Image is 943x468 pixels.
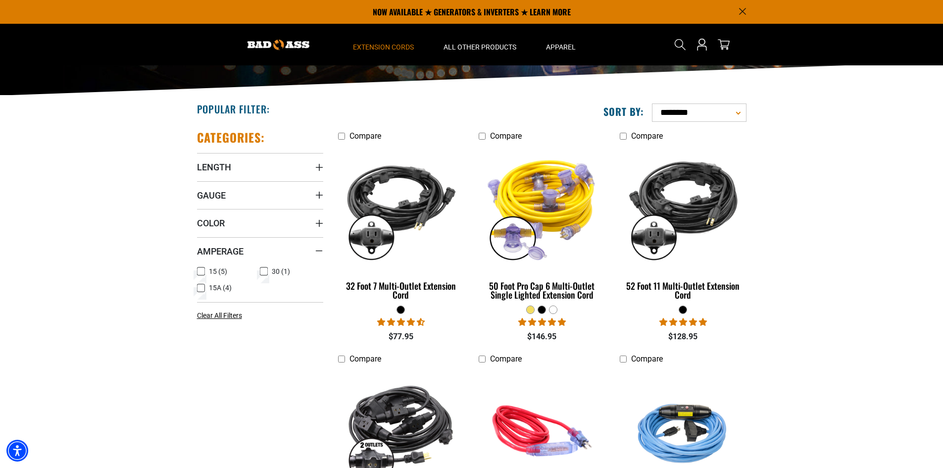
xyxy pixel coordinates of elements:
[197,130,265,145] h2: Categories:
[338,281,464,299] div: 32 Foot 7 Multi-Outlet Extension Cord
[620,146,746,305] a: black 52 Foot 11 Multi-Outlet Extension Cord
[490,354,522,364] span: Compare
[518,317,566,327] span: 4.80 stars
[429,24,531,65] summary: All Other Products
[197,311,246,321] a: Clear All Filters
[197,181,323,209] summary: Gauge
[631,131,663,141] span: Compare
[349,131,381,141] span: Compare
[621,151,745,264] img: black
[444,43,516,52] span: All Other Products
[620,331,746,343] div: $128.95
[672,37,688,52] summary: Search
[490,131,522,141] span: Compare
[716,39,732,51] a: cart
[197,161,231,173] span: Length
[6,440,28,462] div: Accessibility Menu
[197,217,225,229] span: Color
[479,146,605,305] a: yellow 50 Foot Pro Cap 6 Multi-Outlet Single Lighted Extension Cord
[338,331,464,343] div: $77.95
[197,237,323,265] summary: Amperage
[197,190,226,201] span: Gauge
[349,354,381,364] span: Compare
[479,281,605,299] div: 50 Foot Pro Cap 6 Multi-Outlet Single Lighted Extension Cord
[631,354,663,364] span: Compare
[197,209,323,237] summary: Color
[197,246,244,257] span: Amperage
[338,146,464,305] a: black 32 Foot 7 Multi-Outlet Extension Cord
[197,153,323,181] summary: Length
[546,43,576,52] span: Apparel
[353,43,414,52] span: Extension Cords
[209,284,232,291] span: 15A (4)
[479,331,605,343] div: $146.95
[338,24,429,65] summary: Extension Cords
[694,24,710,65] a: Open this option
[209,268,227,275] span: 15 (5)
[248,40,309,50] img: Bad Ass Extension Cords
[339,151,463,264] img: black
[197,103,270,115] h2: Popular Filter:
[531,24,591,65] summary: Apparel
[377,317,425,327] span: 4.71 stars
[603,105,644,118] label: Sort by:
[659,317,707,327] span: 4.95 stars
[272,268,290,275] span: 30 (1)
[480,151,604,264] img: yellow
[197,312,242,319] span: Clear All Filters
[620,281,746,299] div: 52 Foot 11 Multi-Outlet Extension Cord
